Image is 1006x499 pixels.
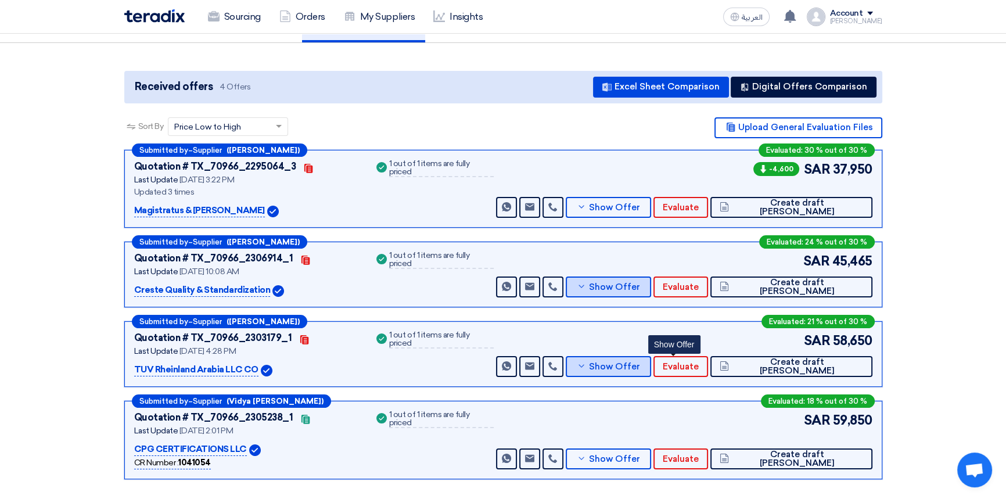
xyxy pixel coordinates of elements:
[663,362,699,371] span: Evaluate
[134,252,293,265] div: Quotation # TX_70966_2306914_1
[663,203,699,212] span: Evaluate
[593,77,729,98] button: Excel Sheet Comparison
[830,9,863,19] div: Account
[830,18,882,24] div: [PERSON_NAME]
[193,238,222,246] span: Supplier
[653,197,708,218] button: Evaluate
[761,394,875,408] div: Evaluated: 18 % out of 30 %
[134,363,258,377] p: TUV Rheinland Arabia LLC CO
[179,175,234,185] span: [DATE] 3:22 PM
[742,13,763,21] span: العربية
[714,117,882,138] button: Upload General Evaluation Files
[178,458,211,468] b: 1041054
[179,346,236,356] span: [DATE] 4:28 PM
[179,426,233,436] span: [DATE] 2:01 PM
[272,285,284,297] img: Verified Account
[710,448,872,469] button: Create draft [PERSON_NAME]
[732,199,863,216] span: Create draft [PERSON_NAME]
[132,315,307,328] div: –
[566,277,652,297] button: Show Offer
[389,331,494,349] div: 1 out of 1 items are fully priced
[663,283,699,292] span: Evaluate
[589,283,640,292] span: Show Offer
[227,146,300,154] b: ([PERSON_NAME])
[134,175,178,185] span: Last Update
[804,160,831,179] span: SAR
[193,146,222,154] span: Supplier
[132,143,307,157] div: –
[653,448,708,469] button: Evaluate
[732,358,863,375] span: Create draft [PERSON_NAME]
[267,206,279,217] img: Verified Account
[832,252,872,271] span: 45,465
[424,4,492,30] a: Insights
[804,331,831,350] span: SAR
[138,120,164,132] span: Sort By
[134,186,360,198] div: Updated 3 times
[804,411,831,430] span: SAR
[227,238,300,246] b: ([PERSON_NAME])
[389,411,494,428] div: 1 out of 1 items are fully priced
[139,397,188,405] span: Submitted by
[832,160,872,179] span: 37,950
[803,252,830,271] span: SAR
[249,444,261,456] img: Verified Account
[134,346,178,356] span: Last Update
[761,315,875,328] div: Evaluated: 21 % out of 30 %
[653,277,708,297] button: Evaluate
[227,318,300,325] b: ([PERSON_NAME])
[134,443,247,457] p: CPG CERTIFICATIONS LLC
[731,77,876,98] button: Digital Offers Comparison
[723,8,770,26] button: العربية
[139,238,188,246] span: Submitted by
[134,426,178,436] span: Last Update
[753,162,799,176] span: -4,600
[134,457,211,469] div: CR Number :
[134,331,292,345] div: Quotation # TX_70966_2303179_1
[335,4,424,30] a: My Suppliers
[566,356,652,377] button: Show Offer
[566,197,652,218] button: Show Offer
[134,283,271,297] p: Creste Quality & Standardization
[193,318,222,325] span: Supplier
[589,362,640,371] span: Show Offer
[193,397,222,405] span: Supplier
[663,455,699,464] span: Evaluate
[732,278,863,296] span: Create draft [PERSON_NAME]
[261,365,272,376] img: Verified Account
[220,81,250,92] span: 4 Offers
[389,160,494,177] div: 1 out of 1 items are fully priced
[389,252,494,269] div: 1 out of 1 items are fully priced
[199,4,270,30] a: Sourcing
[179,267,239,277] span: [DATE] 10:08 AM
[132,394,331,408] div: –
[566,448,652,469] button: Show Offer
[132,235,307,249] div: –
[174,121,241,133] span: Price Low to High
[134,204,265,218] p: Magistratus & [PERSON_NAME]
[589,203,640,212] span: Show Offer
[227,397,324,405] b: (Vidya [PERSON_NAME])
[134,267,178,277] span: Last Update
[710,277,872,297] button: Create draft [PERSON_NAME]
[832,331,872,350] span: 58,650
[135,79,213,95] span: Received offers
[589,455,640,464] span: Show Offer
[759,143,875,157] div: Evaluated: 30 % out of 30 %
[139,318,188,325] span: Submitted by
[124,9,185,23] img: Teradix logo
[270,4,335,30] a: Orders
[957,453,992,487] a: Open chat
[710,356,872,377] button: Create draft [PERSON_NAME]
[759,235,875,249] div: Evaluated: 24 % out of 30 %
[710,197,872,218] button: Create draft [PERSON_NAME]
[807,8,825,26] img: profile_test.png
[134,160,296,174] div: Quotation # TX_70966_2295064_3
[732,450,863,468] span: Create draft [PERSON_NAME]
[139,146,188,154] span: Submitted by
[832,411,872,430] span: 59,850
[653,356,708,377] button: Evaluate
[134,411,293,425] div: Quotation # TX_70966_2305238_1
[648,335,700,354] div: Show Offer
